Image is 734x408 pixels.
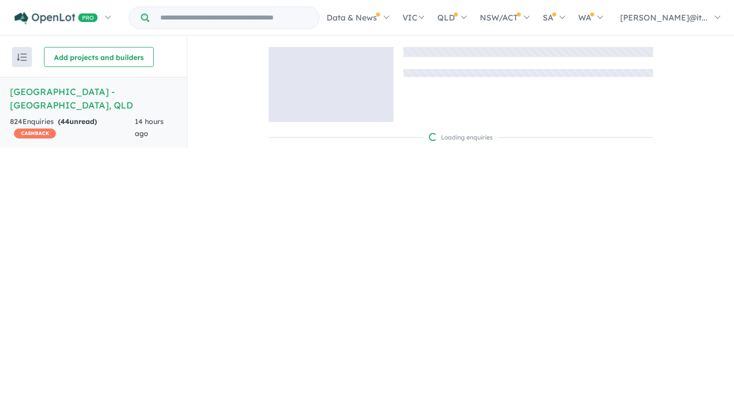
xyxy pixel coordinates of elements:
button: Add projects and builders [44,47,154,67]
img: Openlot PRO Logo White [14,12,98,24]
img: sort.svg [17,53,27,61]
input: Try estate name, suburb, builder or developer [151,7,317,28]
strong: ( unread) [58,117,97,126]
span: CASHBACK [14,128,56,138]
span: [PERSON_NAME]@it... [620,12,708,22]
div: Loading enquiries [429,132,493,142]
span: 14 hours ago [135,117,164,138]
h5: [GEOGRAPHIC_DATA] - [GEOGRAPHIC_DATA] , QLD [10,85,177,112]
span: 44 [60,117,69,126]
div: 824 Enquir ies [10,116,135,140]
